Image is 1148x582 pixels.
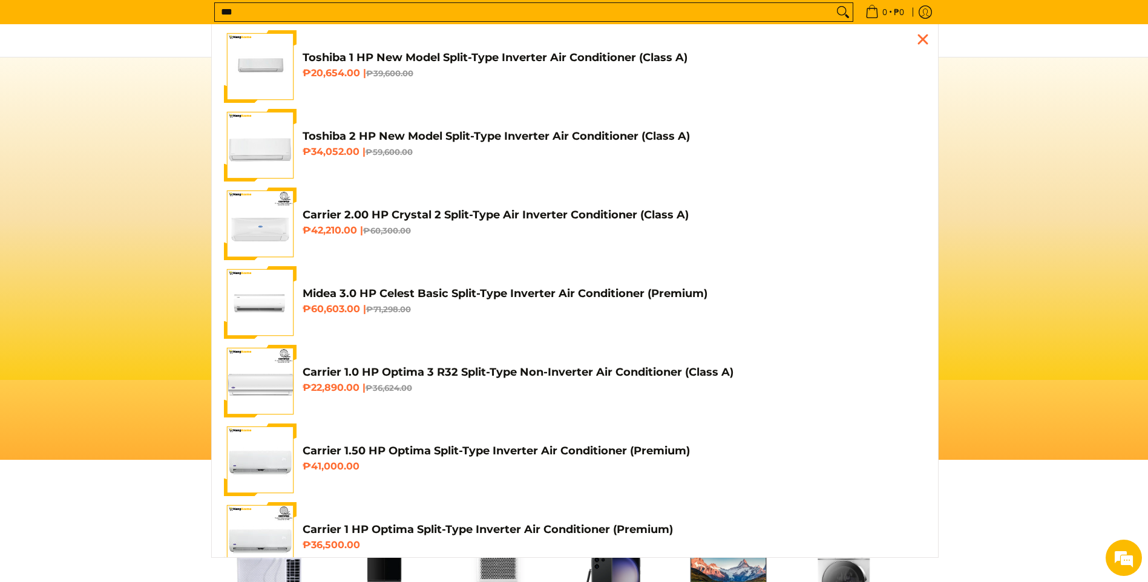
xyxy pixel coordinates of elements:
a: Carrier 1.0 HP Optima 3 R32 Split-Type Non-Inverter Air Conditioner (Class A) Carrier 1.0 HP Opti... [224,345,926,417]
a: Midea 3.0 HP Celest Basic Split-Type Inverter Air Conditioner (Premium) Midea 3.0 HP Celest Basic... [224,266,926,339]
img: Carrier 1.0 HP Optima 3 R32 Split-Type Non-Inverter Air Conditioner (Class A) [224,345,297,417]
img: Carrier 1.50 HP Optima Split-Type Inverter Air Conditioner (Premium) [224,423,297,496]
a: Toshiba 1 HP New Model Split-Type Inverter Air Conditioner (Class A) Toshiba 1 HP New Model Split... [224,30,926,103]
img: Midea 3.0 HP Celest Basic Split-Type Inverter Air Conditioner (Premium) [224,266,297,339]
a: Carrier 2.00 HP Crystal 2 Split-Type Air Inverter Conditioner (Class A) Carrier 2.00 HP Crystal 2... [224,188,926,260]
h4: Carrier 1.0 HP Optima 3 R32 Split-Type Non-Inverter Air Conditioner (Class A) [303,365,926,379]
h6: ₱20,654.00 | [303,67,926,79]
h6: ₱34,052.00 | [303,146,926,158]
a: Toshiba 2 HP New Model Split-Type Inverter Air Conditioner (Class A) Toshiba 2 HP New Model Split... [224,109,926,181]
span: 0 [881,8,889,16]
img: Toshiba 2 HP New Model Split-Type Inverter Air Conditioner (Class A) [224,109,297,181]
span: ₱0 [892,8,906,16]
h4: Carrier 1 HP Optima Split-Type Inverter Air Conditioner (Premium) [303,523,926,537]
span: • [862,5,908,19]
del: ₱36,624.00 [366,383,412,393]
img: Carrier 2.00 HP Crystal 2 Split-Type Air Inverter Conditioner (Class A) [224,188,297,260]
a: Carrier 1.50 HP Optima Split-Type Inverter Air Conditioner (Premium) Carrier 1.50 HP Optima Split... [224,423,926,496]
h4: Carrier 2.00 HP Crystal 2 Split-Type Air Inverter Conditioner (Class A) [303,208,926,222]
a: Carrier 1 HP Optima Split-Type Inverter Air Conditioner (Premium) Carrier 1 HP Optima Split-Type ... [224,502,926,575]
h4: Toshiba 2 HP New Model Split-Type Inverter Air Conditioner (Class A) [303,129,926,143]
h4: Midea 3.0 HP Celest Basic Split-Type Inverter Air Conditioner (Premium) [303,287,926,301]
del: ₱59,600.00 [366,147,413,157]
h4: Carrier 1.50 HP Optima Split-Type Inverter Air Conditioner (Premium) [303,444,926,458]
del: ₱71,298.00 [366,304,411,314]
h6: ₱42,210.00 | [303,224,926,237]
h6: ₱41,000.00 [303,460,926,472]
img: Carrier 1 HP Optima Split-Type Inverter Air Conditioner (Premium) [224,502,297,575]
h4: Toshiba 1 HP New Model Split-Type Inverter Air Conditioner (Class A) [303,51,926,65]
h6: ₱60,603.00 | [303,303,926,315]
del: ₱60,300.00 [363,226,411,235]
del: ₱39,600.00 [366,68,413,78]
img: Toshiba 1 HP New Model Split-Type Inverter Air Conditioner (Class A) [224,30,297,103]
button: Search [833,3,853,21]
h6: ₱36,500.00 [303,539,926,551]
h6: ₱22,890.00 | [303,382,926,394]
div: Close pop up [914,30,932,48]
